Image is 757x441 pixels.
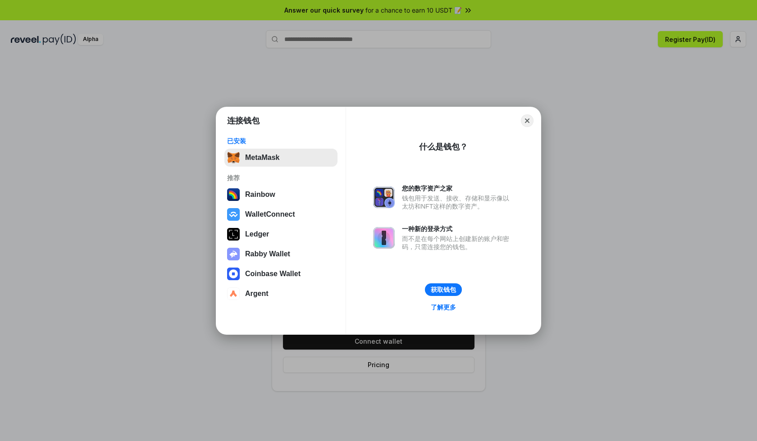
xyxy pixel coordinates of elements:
[224,186,337,204] button: Rainbow
[521,114,534,127] button: Close
[245,191,275,199] div: Rainbow
[245,210,295,218] div: WalletConnect
[425,283,462,296] button: 获取钱包
[227,268,240,280] img: svg+xml,%3Csvg%20width%3D%2228%22%20height%3D%2228%22%20viewBox%3D%220%200%2028%2028%22%20fill%3D...
[245,154,279,162] div: MetaMask
[431,286,456,294] div: 获取钱包
[402,225,514,233] div: 一种新的登录方式
[227,151,240,164] img: svg+xml,%3Csvg%20fill%3D%22none%22%20height%3D%2233%22%20viewBox%3D%220%200%2035%2033%22%20width%...
[373,227,395,249] img: svg+xml,%3Csvg%20xmlns%3D%22http%3A%2F%2Fwww.w3.org%2F2000%2Fsvg%22%20fill%3D%22none%22%20viewBox...
[227,115,260,126] h1: 连接钱包
[245,270,301,278] div: Coinbase Wallet
[227,228,240,241] img: svg+xml,%3Csvg%20xmlns%3D%22http%3A%2F%2Fwww.w3.org%2F2000%2Fsvg%22%20width%3D%2228%22%20height%3...
[402,194,514,210] div: 钱包用于发送、接收、存储和显示像以太坊和NFT这样的数字资产。
[224,245,337,263] button: Rabby Wallet
[227,137,335,145] div: 已安装
[224,149,337,167] button: MetaMask
[419,141,468,152] div: 什么是钱包？
[245,250,290,258] div: Rabby Wallet
[227,287,240,300] img: svg+xml,%3Csvg%20width%3D%2228%22%20height%3D%2228%22%20viewBox%3D%220%200%2028%2028%22%20fill%3D...
[431,303,456,311] div: 了解更多
[227,188,240,201] img: svg+xml,%3Csvg%20width%3D%22120%22%20height%3D%22120%22%20viewBox%3D%220%200%20120%20120%22%20fil...
[224,265,337,283] button: Coinbase Wallet
[425,301,461,313] a: 了解更多
[227,248,240,260] img: svg+xml,%3Csvg%20xmlns%3D%22http%3A%2F%2Fwww.w3.org%2F2000%2Fsvg%22%20fill%3D%22none%22%20viewBox...
[224,225,337,243] button: Ledger
[224,205,337,223] button: WalletConnect
[373,186,395,208] img: svg+xml,%3Csvg%20xmlns%3D%22http%3A%2F%2Fwww.w3.org%2F2000%2Fsvg%22%20fill%3D%22none%22%20viewBox...
[245,230,269,238] div: Ledger
[224,285,337,303] button: Argent
[227,174,335,182] div: 推荐
[227,208,240,221] img: svg+xml,%3Csvg%20width%3D%2228%22%20height%3D%2228%22%20viewBox%3D%220%200%2028%2028%22%20fill%3D...
[245,290,269,298] div: Argent
[402,235,514,251] div: 而不是在每个网站上创建新的账户和密码，只需连接您的钱包。
[402,184,514,192] div: 您的数字资产之家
